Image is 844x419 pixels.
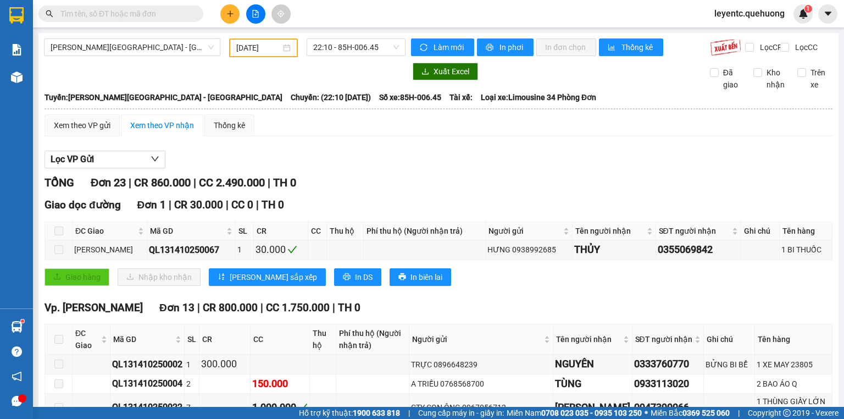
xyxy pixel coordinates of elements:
[553,374,632,394] td: TÙNG
[553,355,632,374] td: NGUYÊN
[110,355,185,374] td: QL131410250002
[804,5,812,13] sup: 1
[310,324,336,355] th: Thu hộ
[256,242,306,257] div: 30.000
[186,378,197,390] div: 2
[756,41,784,53] span: Lọc CR
[555,400,630,415] div: [PERSON_NAME]
[332,301,335,314] span: |
[118,268,201,286] button: downloadNhập kho nhận
[608,43,617,52] span: bar-chart
[252,376,308,392] div: 150.000
[252,400,308,415] div: 1.000.000
[75,327,99,351] span: ĐC Giao
[783,409,791,417] span: copyright
[51,39,214,56] span: Miền Tây - Phan Rang - Ninh Sơn
[421,68,429,76] span: download
[706,359,753,371] div: BỬNG BI BỂ
[656,240,741,260] td: 0355069842
[411,38,474,56] button: syncLàm mới
[220,4,240,24] button: plus
[313,39,399,56] span: 22:10 - 85H-006.45
[449,91,473,103] span: Tài xế:
[755,324,832,355] th: Tên hàng
[486,43,495,52] span: printer
[226,199,229,211] span: |
[60,8,190,20] input: Tìm tên, số ĐT hoặc mã đơn
[408,407,410,419] span: |
[299,407,400,419] span: Hỗ trợ kỹ thuật:
[343,273,351,282] span: printer
[781,244,830,256] div: 1 BI THUỐC
[256,199,259,211] span: |
[186,359,197,371] div: 1
[262,199,284,211] span: TH 0
[134,176,191,189] span: CR 860.000
[412,333,542,345] span: Người gửi
[74,244,145,256] div: [PERSON_NAME]
[51,152,94,166] span: Lọc VP Gửi
[159,301,195,314] span: Đơn 13
[632,355,704,374] td: 0333760770
[260,301,263,314] span: |
[291,91,371,103] span: Chuyến: (22:10 [DATE])
[129,176,131,189] span: |
[791,41,819,53] span: Lọc CC
[757,359,830,371] div: 1 XE MAY 23805
[308,222,327,240] th: CC
[236,42,280,54] input: 14/10/2025
[434,65,469,78] span: Xuất Excel
[434,41,465,53] span: Làm mới
[411,378,551,390] div: A TRIỀU 0768568700
[355,271,373,283] span: In DS
[150,225,224,237] span: Mã GD
[738,407,740,419] span: |
[757,378,830,390] div: 2 BAO ÁO Q
[75,225,136,237] span: ĐC Giao
[21,319,24,323] sup: 1
[499,41,525,53] span: In phơi
[12,346,22,357] span: question-circle
[110,374,185,394] td: QL131410250004
[780,222,832,240] th: Tên hàng
[487,244,570,256] div: HƯNG 0938992685
[214,119,245,131] div: Thống kê
[555,376,630,392] div: TÙNG
[91,176,126,189] span: Đơn 23
[45,301,143,314] span: Vp. [PERSON_NAME]
[11,44,23,56] img: solution-icon
[231,199,253,211] span: CC 0
[556,333,621,345] span: Tên người nhận
[218,273,225,282] span: sort-ascending
[12,371,22,382] span: notification
[112,357,182,371] div: QL131410250002
[379,91,441,103] span: Số xe: 85H-006.45
[635,333,692,345] span: SĐT người nhận
[420,43,429,52] span: sync
[45,199,121,211] span: Giao dọc đường
[230,271,317,283] span: [PERSON_NAME] sắp xếp
[130,119,194,131] div: Xem theo VP nhận
[762,67,789,91] span: Kho nhận
[818,4,837,24] button: caret-down
[185,324,199,355] th: SL
[203,301,258,314] span: CR 800.000
[11,71,23,83] img: warehouse-icon
[246,4,265,24] button: file-add
[353,409,400,417] strong: 1900 633 818
[719,67,746,91] span: Đã giao
[507,407,642,419] span: Miền Nam
[45,268,109,286] button: uploadGiao hàng
[271,4,291,24] button: aim
[45,151,165,168] button: Lọc VP Gửi
[147,240,236,260] td: QL131410250067
[398,273,406,282] span: printer
[169,199,171,211] span: |
[287,245,297,255] span: check
[682,409,730,417] strong: 0369 525 060
[112,377,182,390] div: QL131410250004
[113,333,173,345] span: Mã GD
[199,324,251,355] th: CR
[541,409,642,417] strong: 0708 023 035 - 0935 103 250
[186,401,197,414] div: 7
